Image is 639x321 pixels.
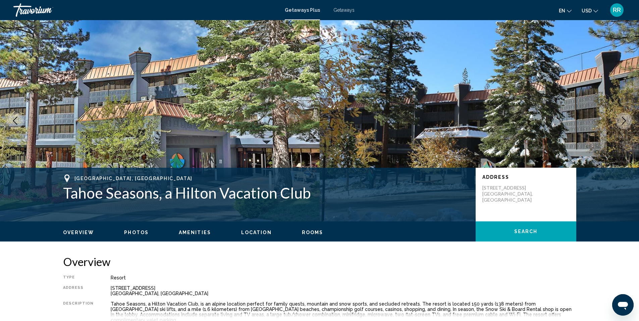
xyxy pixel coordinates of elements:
[302,230,323,235] span: Rooms
[63,285,94,296] div: Address
[559,6,572,15] button: Change language
[124,230,149,235] span: Photos
[476,221,576,242] button: Search
[124,229,149,235] button: Photos
[63,275,94,280] div: Type
[111,285,576,296] div: [STREET_ADDRESS] [GEOGRAPHIC_DATA], [GEOGRAPHIC_DATA]
[241,229,272,235] button: Location
[514,229,538,234] span: Search
[333,7,355,13] a: Getaways
[616,112,632,129] button: Next image
[613,7,621,13] span: RR
[179,229,211,235] button: Amenities
[63,255,576,268] h2: Overview
[582,6,598,15] button: Change currency
[608,3,626,17] button: User Menu
[7,112,23,129] button: Previous image
[13,3,278,17] a: Travorium
[63,229,94,235] button: Overview
[612,294,634,316] iframe: Button to launch messaging window
[285,7,320,13] a: Getaways Plus
[63,184,469,202] h1: Tahoe Seasons, a Hilton Vacation Club
[74,176,193,181] span: [GEOGRAPHIC_DATA], [GEOGRAPHIC_DATA]
[241,230,272,235] span: Location
[63,230,94,235] span: Overview
[582,8,592,13] span: USD
[482,185,536,203] p: [STREET_ADDRESS] [GEOGRAPHIC_DATA], [GEOGRAPHIC_DATA]
[482,174,570,180] p: Address
[179,230,211,235] span: Amenities
[111,275,576,280] div: Resort
[302,229,323,235] button: Rooms
[559,8,565,13] span: en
